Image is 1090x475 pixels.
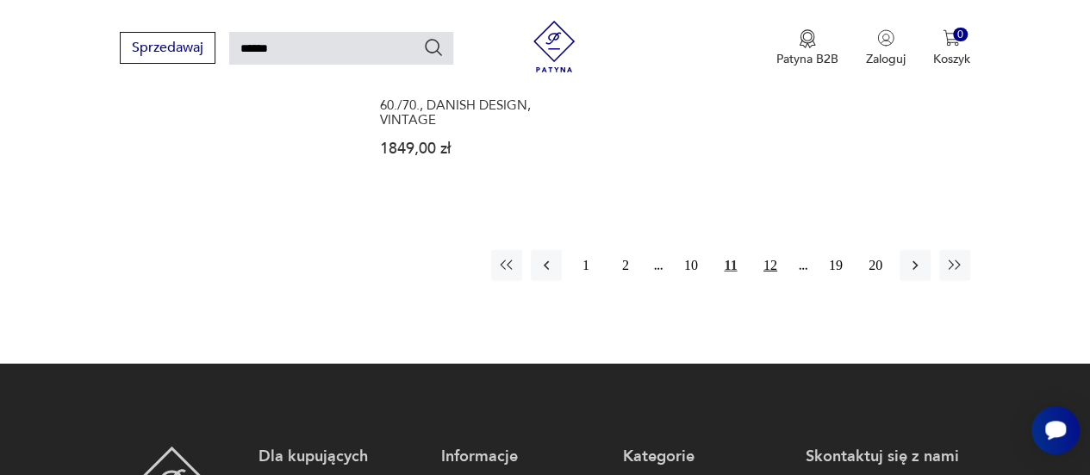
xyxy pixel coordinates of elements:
[933,29,970,67] button: 0Koszyk
[1031,406,1080,454] iframe: Smartsupp widget button
[943,29,960,47] img: Ikona koszyka
[120,32,215,64] button: Sprzedawaj
[933,51,970,67] p: Koszyk
[805,447,969,467] p: Skontaktuj się z nami
[866,29,906,67] button: Zaloguj
[610,250,641,281] button: 2
[799,29,816,48] img: Ikona medalu
[380,84,552,128] h3: UNIKAT, KOMODA, LATA 60./70., DANISH DESIGN, VINTAGE
[755,250,786,281] button: 12
[776,29,838,67] a: Ikona medaluPatyna B2B
[877,29,894,47] img: Ikonka użytkownika
[441,447,606,467] p: Informacje
[570,250,601,281] button: 1
[953,28,968,42] div: 0
[860,250,891,281] button: 20
[820,250,851,281] button: 19
[776,51,838,67] p: Patyna B2B
[715,250,746,281] button: 11
[676,250,707,281] button: 10
[776,29,838,67] button: Patyna B2B
[528,21,580,72] img: Patyna - sklep z meblami i dekoracjami vintage
[120,43,215,55] a: Sprzedawaj
[866,51,906,67] p: Zaloguj
[623,447,788,467] p: Kategorie
[423,37,444,58] button: Szukaj
[258,447,423,467] p: Dla kupujących
[380,141,552,156] p: 1849,00 zł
